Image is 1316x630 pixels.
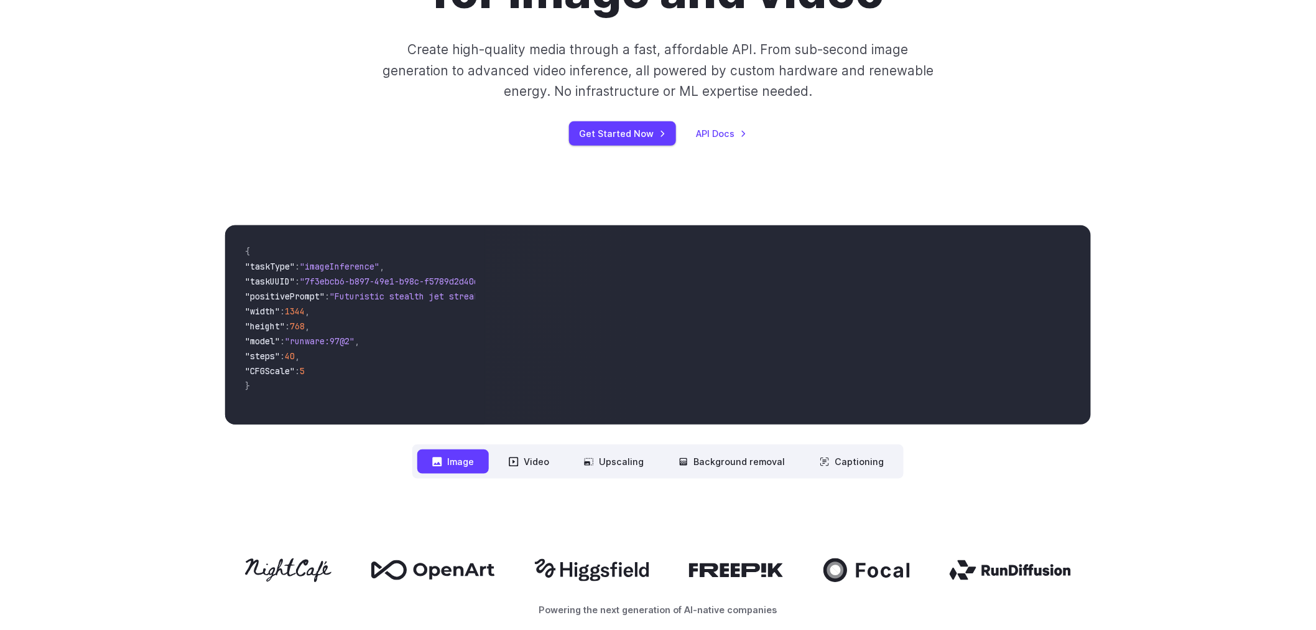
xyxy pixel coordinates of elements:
a: Get Started Now [569,121,676,146]
span: , [305,306,310,317]
span: "taskType" [245,261,295,272]
span: : [325,291,330,302]
span: , [354,336,359,347]
span: } [245,380,250,392]
span: "taskUUID" [245,276,295,287]
span: { [245,246,250,257]
p: Create high-quality media through a fast, affordable API. From sub-second image generation to adv... [381,39,935,101]
span: : [280,350,285,362]
span: "runware:97@2" [285,336,354,347]
span: : [280,306,285,317]
span: : [295,261,300,272]
button: Image [417,449,489,474]
span: : [295,365,300,377]
span: "7f3ebcb6-b897-49e1-b98c-f5789d2d40d7" [300,276,489,287]
p: Powering the next generation of AI-native companies [225,603,1091,617]
span: "steps" [245,350,280,362]
button: Background removal [664,449,800,474]
span: "height" [245,321,285,332]
span: 5 [300,365,305,377]
span: "width" [245,306,280,317]
a: API Docs [696,126,747,141]
span: "positivePrompt" [245,291,325,302]
span: "imageInference" [300,261,379,272]
span: : [280,336,285,347]
button: Video [494,449,564,474]
button: Captioning [805,449,899,474]
span: "CFGScale" [245,365,295,377]
span: "Futuristic stealth jet streaking through a neon-lit cityscape with glowing purple exhaust" [330,291,782,302]
span: 1344 [285,306,305,317]
span: : [285,321,290,332]
span: , [295,350,300,362]
span: : [295,276,300,287]
span: 768 [290,321,305,332]
span: "model" [245,336,280,347]
span: , [379,261,384,272]
button: Upscaling [569,449,659,474]
span: , [305,321,310,332]
span: 40 [285,350,295,362]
